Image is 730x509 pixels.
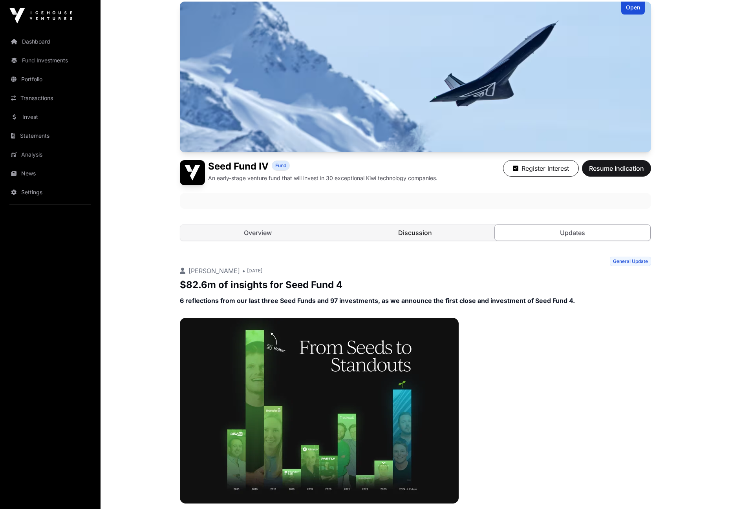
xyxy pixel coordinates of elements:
a: Fund Investments [6,52,94,69]
a: Updates [494,224,651,241]
h1: Seed Fund IV [208,160,269,173]
img: Seed Fund IV [180,160,205,185]
a: Settings [6,184,94,201]
span: Resume Indication [589,164,644,173]
span: General Update [610,257,651,266]
a: Portfolio [6,71,94,88]
a: Dashboard [6,33,94,50]
a: Discussion [337,225,493,241]
img: Seed Fund IV [180,2,651,152]
a: News [6,165,94,182]
p: $82.6m of insights for Seed Fund 4 [180,279,651,291]
button: Resume Indication [582,160,651,177]
strong: 6 reflections from our last three Seed Funds and 97 investments, as we announce the first close a... [180,297,575,305]
span: [DATE] [247,268,262,274]
a: Statements [6,127,94,144]
span: Fund [275,162,286,169]
button: Register Interest [503,160,579,177]
a: Transactions [6,89,94,107]
img: Icehouse Ventures Logo [9,8,72,24]
p: An early-stage venture fund that will invest in 30 exceptional Kiwi technology companies. [208,174,437,182]
a: Invest [6,108,94,126]
img: iCQu8dvgCUhnxG0P6HNIv7KnZROWZkAygT4CRa0b.webp [180,318,459,504]
a: Resume Indication [582,168,651,176]
a: Analysis [6,146,94,163]
nav: Tabs [180,225,651,241]
a: Overview [180,225,336,241]
iframe: Chat Widget [691,471,730,509]
div: Open [621,2,645,15]
p: [PERSON_NAME] • [180,266,245,275]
